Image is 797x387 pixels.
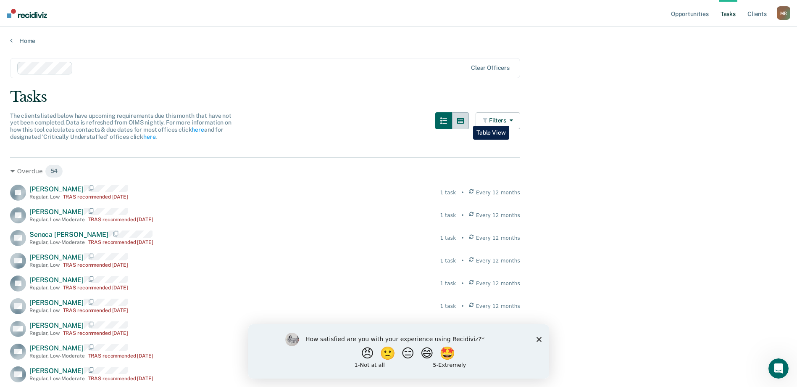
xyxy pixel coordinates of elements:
div: Clear officers [471,64,510,72]
button: MR [777,6,790,20]
div: • [461,234,464,242]
div: Regular , Low [29,262,60,268]
div: 1 task [440,302,456,310]
div: Regular , Low [29,330,60,336]
div: Regular , Low [29,307,60,313]
div: Regular , Low-Moderate [29,217,85,223]
div: Overdue 54 [10,164,520,178]
iframe: Intercom live chat [768,358,789,379]
div: Regular , Low [29,194,60,200]
div: TRAS recommended [DATE] [63,262,128,268]
div: TRAS recommended [DATE] [63,194,128,200]
span: Senoca [PERSON_NAME] [29,231,108,239]
span: [PERSON_NAME] [29,253,84,261]
span: Every 12 months [476,212,520,219]
span: Every 12 months [476,302,520,310]
div: Regular , Low-Moderate [29,376,85,382]
span: 54 [45,164,63,178]
span: Every 12 months [476,257,520,265]
div: TRAS recommended [DATE] [88,353,153,359]
div: • [461,212,464,219]
div: • [461,189,464,196]
div: 1 task [440,234,456,242]
button: Filters [476,112,520,129]
span: Every 12 months [476,234,520,242]
div: 1 task [440,257,456,265]
span: [PERSON_NAME] [29,321,84,329]
div: TRAS recommended [DATE] [63,285,128,291]
div: Regular , Low [29,285,60,291]
span: Every 12 months [476,280,520,287]
div: • [461,280,464,287]
span: [PERSON_NAME] [29,299,84,307]
span: [PERSON_NAME] [29,344,84,352]
a: Home [10,37,787,45]
div: TRAS recommended [DATE] [88,217,153,223]
span: [PERSON_NAME] [29,185,84,193]
span: Every 12 months [476,189,520,196]
a: here [143,133,155,140]
div: TRAS recommended [DATE] [88,376,153,382]
span: The clients listed below have upcoming requirements due this month that have not yet been complet... [10,112,231,140]
div: • [461,257,464,265]
div: TRAS recommended [DATE] [63,307,128,313]
div: TRAS recommended [DATE] [63,330,128,336]
a: here [192,126,204,133]
div: Tasks [10,88,787,106]
div: 1 task [440,212,456,219]
span: [PERSON_NAME] [29,367,84,375]
div: TRAS recommended [DATE] [88,239,153,245]
div: M R [777,6,790,20]
div: Regular , Low-Moderate [29,239,85,245]
div: 1 task [440,189,456,196]
iframe: Survey by Kim from Recidiviz [248,324,549,379]
span: [PERSON_NAME] [29,208,84,216]
img: Recidiviz [7,9,47,18]
span: [PERSON_NAME] [29,276,84,284]
div: • [461,302,464,310]
div: 1 task [440,280,456,287]
div: Regular , Low-Moderate [29,353,85,359]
